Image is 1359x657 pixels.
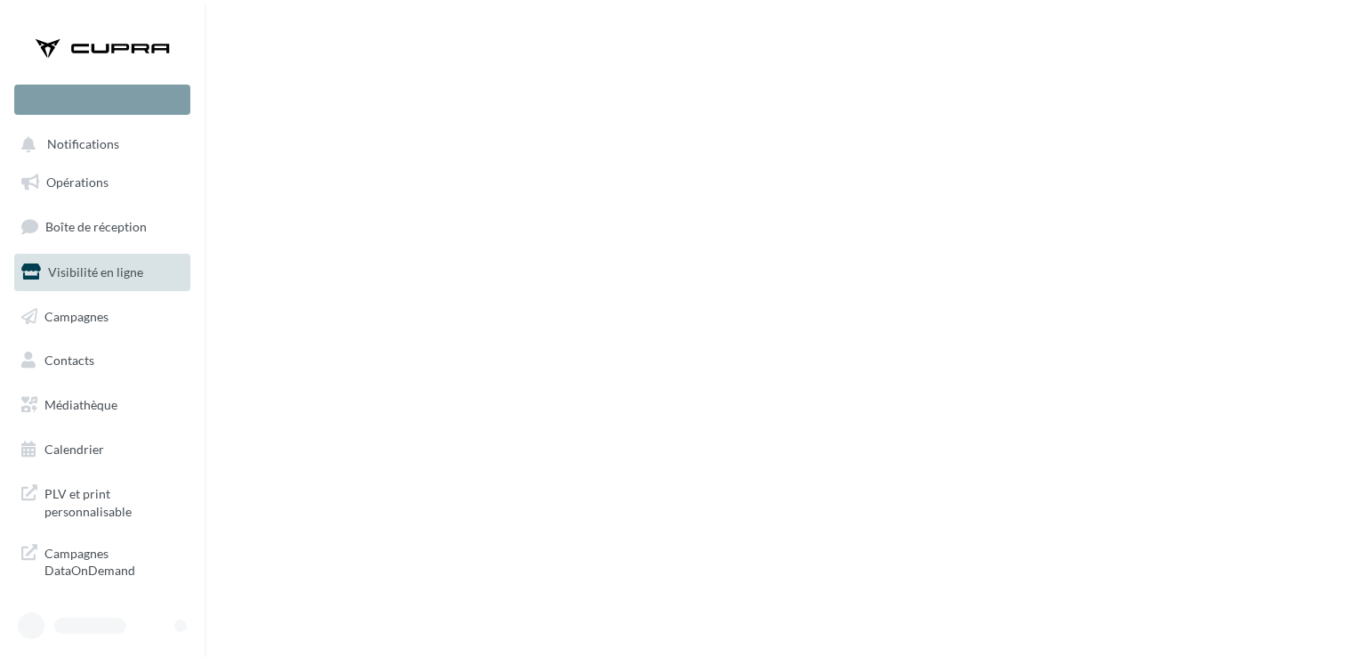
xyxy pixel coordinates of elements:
span: Notifications [47,137,119,152]
span: Visibilité en ligne [48,264,143,280]
span: Opérations [46,174,109,190]
span: Contacts [44,353,94,368]
a: Campagnes [11,298,194,336]
span: PLV et print personnalisable [44,482,183,520]
a: Médiathèque [11,386,194,424]
span: Boîte de réception [45,219,147,234]
a: Opérations [11,164,194,201]
a: Contacts [11,342,194,379]
span: Médiathèque [44,397,117,412]
a: Calendrier [11,431,194,468]
a: Visibilité en ligne [11,254,194,291]
a: PLV et print personnalisable [11,474,194,527]
a: Boîte de réception [11,207,194,246]
span: Campagnes [44,308,109,323]
div: Nouvelle campagne [14,85,190,115]
span: Campagnes DataOnDemand [44,541,183,580]
span: Calendrier [44,442,104,457]
a: Campagnes DataOnDemand [11,534,194,587]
